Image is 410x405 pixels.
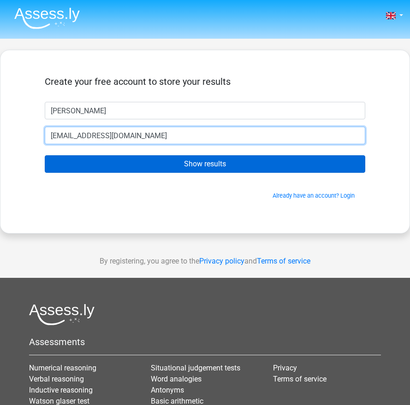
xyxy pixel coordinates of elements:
[45,102,365,119] input: First name
[45,76,365,87] h5: Create your free account to store your results
[199,257,244,265] a: Privacy policy
[273,375,327,383] a: Terms of service
[45,127,365,144] input: Email
[151,375,202,383] a: Word analogies
[29,364,96,372] a: Numerical reasoning
[273,192,355,199] a: Already have an account? Login
[29,375,84,383] a: Verbal reasoning
[257,257,310,265] a: Terms of service
[14,7,80,29] img: Assessly
[29,304,95,325] img: Assessly logo
[151,386,184,394] a: Antonyms
[29,386,93,394] a: Inductive reasoning
[29,336,381,347] h5: Assessments
[45,155,365,173] input: Show results
[273,364,297,372] a: Privacy
[151,364,240,372] a: Situational judgement tests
